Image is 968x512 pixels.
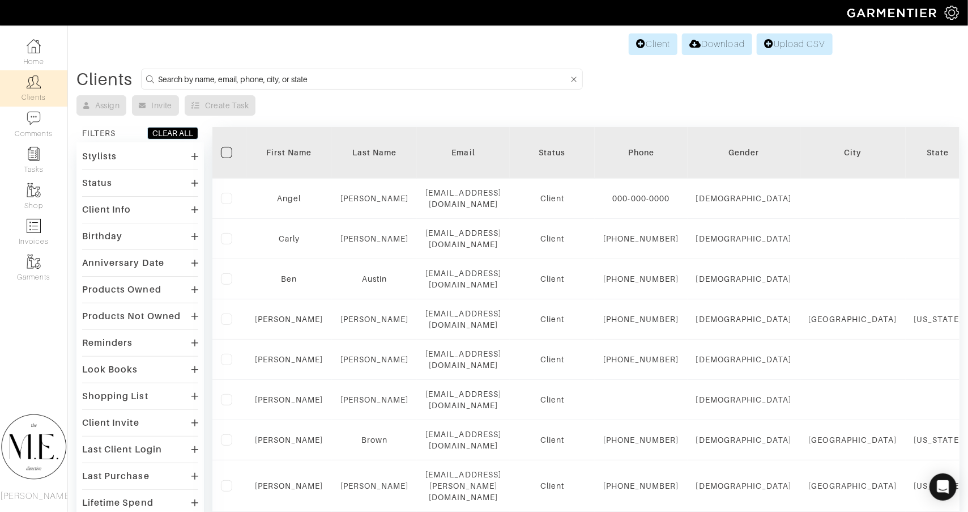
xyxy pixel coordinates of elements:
a: [PERSON_NAME] [255,315,323,324]
div: [EMAIL_ADDRESS][DOMAIN_NAME] [425,227,501,250]
a: [PERSON_NAME] [255,435,323,445]
img: reminder-icon-8004d30b9f0a5d33ae49ab947aed9ed385cf756f9e5892f1edd6e32f2345188e.png [27,147,41,161]
a: Brown [361,435,387,445]
button: CLEAR ALL [147,127,198,139]
div: Products Owned [82,284,161,295]
div: [PHONE_NUMBER] [603,233,679,244]
a: [PERSON_NAME] [255,481,323,490]
div: [EMAIL_ADDRESS][DOMAIN_NAME] [425,388,501,411]
div: Client [518,233,586,244]
input: Search by name, email, phone, city, or state [158,72,569,86]
a: Angel [277,194,301,203]
a: [PERSON_NAME] [340,481,409,490]
div: [PHONE_NUMBER] [603,354,679,365]
div: Last Name [340,147,409,158]
img: clients-icon-6bae9207a08558b7cb47a8932f037763ab4055f8c8b6bfacd5dc20c3e0201464.png [27,75,41,89]
div: [DEMOGRAPHIC_DATA] [696,273,792,285]
div: Open Intercom Messenger [929,473,957,501]
div: City [809,147,897,158]
img: orders-icon-0abe47150d42831381b5fb84f609e132dff9fe21cb692f30cb5eec754e2cba89.png [27,219,41,233]
a: Ben [281,274,297,283]
div: Client [518,434,586,446]
a: [PERSON_NAME] [340,194,409,203]
div: FILTERS [82,128,116,139]
div: [PHONE_NUMBER] [603,434,679,446]
div: [PHONE_NUMBER] [603,273,679,285]
div: [DEMOGRAPHIC_DATA] [696,193,792,204]
div: CLEAR ALL [152,128,193,139]
a: [PERSON_NAME] [340,315,409,324]
div: [DEMOGRAPHIC_DATA] [696,394,792,405]
th: Toggle SortBy [332,127,417,179]
div: Last Client Login [82,444,162,455]
a: Client [629,33,677,55]
div: [GEOGRAPHIC_DATA] [809,314,897,325]
div: Client [518,480,586,492]
a: [PERSON_NAME] [340,355,409,364]
div: State [914,147,962,158]
div: Client [518,314,586,325]
div: [EMAIL_ADDRESS][DOMAIN_NAME] [425,348,501,371]
a: [PERSON_NAME] [340,395,409,404]
a: Download [682,33,752,55]
div: Lifetime Spend [82,497,153,509]
a: Upload CSV [757,33,833,55]
a: [PERSON_NAME] [255,395,323,404]
div: [EMAIL_ADDRESS][DOMAIN_NAME] [425,268,501,290]
div: Status [82,177,112,189]
div: [EMAIL_ADDRESS][PERSON_NAME][DOMAIN_NAME] [425,469,501,503]
a: Carly [279,234,300,243]
div: [DEMOGRAPHIC_DATA] [696,480,792,492]
div: Client [518,354,586,365]
div: Client Invite [82,417,139,429]
div: [EMAIL_ADDRESS][DOMAIN_NAME] [425,429,501,451]
div: Client [518,394,586,405]
img: garments-icon-b7da505a4dc4fd61783c78ac3ca0ef83fa9d6f193b1c9dc38574b1d14d53ca28.png [27,183,41,197]
div: Reminders [82,337,133,349]
div: [DEMOGRAPHIC_DATA] [696,314,792,325]
div: [PHONE_NUMBER] [603,480,679,492]
div: Client [518,273,586,285]
div: Clients [76,74,133,85]
div: Status [518,147,586,158]
div: Phone [603,147,679,158]
div: [DEMOGRAPHIC_DATA] [696,434,792,446]
div: [EMAIL_ADDRESS][DOMAIN_NAME] [425,308,501,331]
div: [DEMOGRAPHIC_DATA] [696,233,792,244]
div: [GEOGRAPHIC_DATA] [809,480,897,492]
div: Client [518,193,586,204]
img: garments-icon-b7da505a4dc4fd61783c78ac3ca0ef83fa9d6f193b1c9dc38574b1d14d53ca28.png [27,255,41,269]
div: Birthday [82,231,122,242]
div: Products Not Owned [82,311,181,322]
div: Gender [696,147,792,158]
a: [PERSON_NAME] [340,234,409,243]
img: comment-icon-a0a6a9ef722e966f86d9cbdc48e553b5cf19dbc54f86b18d962a5391bc8f6eb6.png [27,111,41,125]
div: Last Purchase [82,471,150,482]
a: [PERSON_NAME] [255,355,323,364]
div: 000-000-0000 [603,193,679,204]
div: Email [425,147,501,158]
div: [US_STATE] [914,434,962,446]
img: gear-icon-white-bd11855cb880d31180b6d7d6211b90ccbf57a29d726f0c71d8c61bd08dd39cc2.png [945,6,959,20]
div: Anniversary Date [82,257,164,269]
div: [GEOGRAPHIC_DATA] [809,434,897,446]
div: [DEMOGRAPHIC_DATA] [696,354,792,365]
div: [PHONE_NUMBER] [603,314,679,325]
th: Toggle SortBy [510,127,595,179]
div: Client Info [82,204,131,215]
div: [US_STATE] [914,480,962,492]
th: Toggle SortBy [246,127,332,179]
img: garmentier-logo-header-white-b43fb05a5012e4ada735d5af1a66efaba907eab6374d6393d1fbf88cb4ef424d.png [842,3,945,23]
th: Toggle SortBy [688,127,800,179]
div: Look Books [82,364,138,375]
div: Stylists [82,151,117,162]
div: First Name [255,147,323,158]
img: dashboard-icon-dbcd8f5a0b271acd01030246c82b418ddd0df26cd7fceb0bd07c9910d44c42f6.png [27,39,41,53]
a: Austin [362,274,387,283]
div: [US_STATE] [914,314,962,325]
div: Shopping List [82,391,148,402]
div: [EMAIL_ADDRESS][DOMAIN_NAME] [425,187,501,210]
